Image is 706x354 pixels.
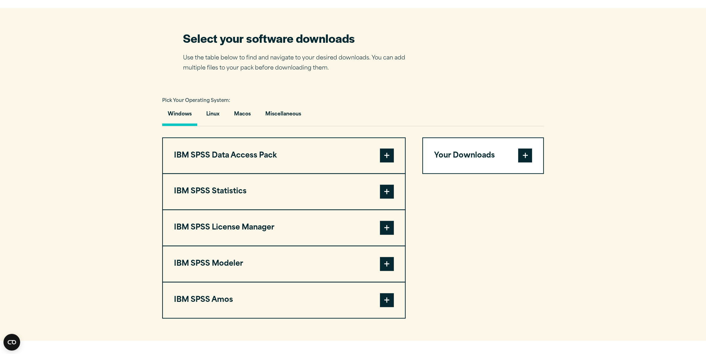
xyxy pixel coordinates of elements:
[201,106,225,126] button: Linux
[423,138,543,174] button: Your Downloads
[183,53,416,73] p: Use the table below to find and navigate to your desired downloads. You can add multiple files to...
[3,334,20,351] button: Open CMP widget
[229,106,256,126] button: Macos
[260,106,307,126] button: Miscellaneous
[163,246,405,282] button: IBM SPSS Modeler
[162,98,230,103] span: Pick Your Operating System:
[163,210,405,246] button: IBM SPSS License Manager
[163,282,405,318] button: IBM SPSS Amos
[163,138,405,174] button: IBM SPSS Data Access Pack
[163,174,405,209] button: IBM SPSS Statistics
[183,30,416,46] h2: Select your software downloads
[162,106,197,126] button: Windows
